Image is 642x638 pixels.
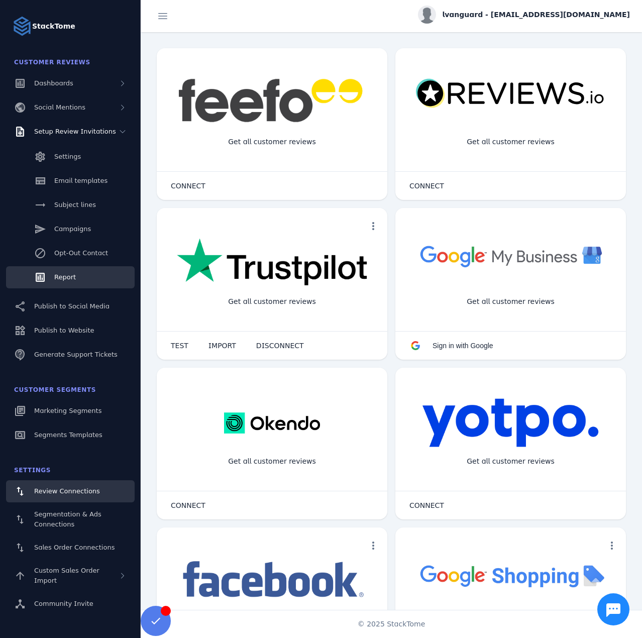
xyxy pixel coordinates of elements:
[161,336,198,356] button: TEST
[6,344,135,366] a: Generate Support Tickets
[422,398,599,448] img: yotpo.png
[171,182,205,189] span: CONNECT
[161,495,216,515] button: CONNECT
[177,238,367,287] img: trustpilot.png
[34,351,118,358] span: Generate Support Tickets
[6,266,135,288] a: Report
[224,398,320,448] img: okendo.webp
[409,502,444,509] span: CONNECT
[54,153,81,160] span: Settings
[54,249,108,257] span: Opt-Out Contact
[409,182,444,189] span: CONNECT
[459,288,563,315] div: Get all customer reviews
[161,176,216,196] button: CONNECT
[399,176,454,196] button: CONNECT
[363,216,383,236] button: more
[14,467,51,474] span: Settings
[54,273,76,281] span: Report
[415,558,606,593] img: googleshopping.png
[433,342,493,350] span: Sign in with Google
[12,16,32,36] img: Logo image
[34,510,101,528] span: Segmentation & Ads Connections
[177,558,367,602] img: facebook.png
[14,386,96,393] span: Customer Segments
[6,537,135,559] a: Sales Order Connections
[358,619,425,629] span: © 2025 StackTome
[602,536,622,556] button: more
[220,288,324,315] div: Get all customer reviews
[418,6,630,24] button: lvanguard - [EMAIL_ADDRESS][DOMAIN_NAME]
[208,342,236,349] span: IMPORT
[34,79,73,87] span: Dashboards
[6,424,135,446] a: Segments Templates
[6,146,135,168] a: Settings
[34,128,116,135] span: Setup Review Invitations
[220,448,324,475] div: Get all customer reviews
[246,336,314,356] button: DISCONNECT
[459,448,563,475] div: Get all customer reviews
[459,129,563,155] div: Get all customer reviews
[34,302,110,310] span: Publish to Social Media
[54,201,96,208] span: Subject lines
[6,593,135,615] a: Community Invite
[6,400,135,422] a: Marketing Segments
[6,295,135,317] a: Publish to Social Media
[399,336,503,356] button: Sign in with Google
[220,129,324,155] div: Get all customer reviews
[256,342,304,349] span: DISCONNECT
[34,103,85,111] span: Social Mentions
[198,336,246,356] button: IMPORT
[451,608,570,634] div: Import Products from Google
[415,78,606,109] img: reviewsio.svg
[399,495,454,515] button: CONNECT
[415,238,606,274] img: googlebusiness.png
[32,21,75,32] strong: StackTome
[6,480,135,502] a: Review Connections
[6,170,135,192] a: Email templates
[14,59,90,66] span: Customer Reviews
[34,407,101,414] span: Marketing Segments
[6,218,135,240] a: Campaigns
[418,6,436,24] img: profile.jpg
[363,536,383,556] button: more
[34,487,100,495] span: Review Connections
[34,327,94,334] span: Publish to Website
[6,504,135,535] a: Segmentation & Ads Connections
[177,78,367,123] img: feefo.png
[6,194,135,216] a: Subject lines
[171,502,205,509] span: CONNECT
[171,342,188,349] span: TEST
[54,177,108,184] span: Email templates
[34,431,102,439] span: Segments Templates
[34,544,115,551] span: Sales Order Connections
[34,600,93,607] span: Community Invite
[6,242,135,264] a: Opt-Out Contact
[6,320,135,342] a: Publish to Website
[442,10,630,20] span: lvanguard - [EMAIL_ADDRESS][DOMAIN_NAME]
[54,225,91,233] span: Campaigns
[34,567,99,584] span: Custom Sales Order Import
